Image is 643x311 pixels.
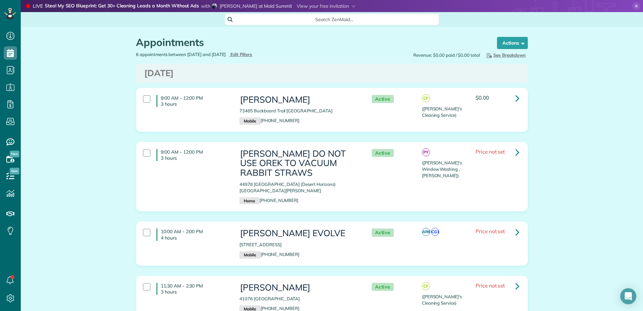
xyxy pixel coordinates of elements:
span: Edit Filters [230,52,252,57]
p: 3 hours [161,101,229,107]
span: New [10,151,19,157]
p: [STREET_ADDRESS] [239,242,358,248]
h3: [PERSON_NAME] DO NOT USE OREK TO VACUUM RABBIT STRAWS [239,149,358,178]
strong: Steal My SEO Blueprint: Get 30+ Cleaning Leads a Month Without Ads [45,3,199,10]
h3: [DATE] [144,68,519,78]
span: CF [422,282,430,290]
h4: 10:00 AM - 2:00 PM [156,228,229,241]
span: Price not set [476,282,505,289]
h4: 11:30 AM - 2:30 PM [156,283,229,295]
span: [PERSON_NAME] at Maid Summit [220,3,292,9]
h4: 9:00 AM - 12:00 PM [156,95,229,107]
p: 4 hours [161,235,229,241]
span: Active [372,228,394,237]
p: 3 hours [161,155,229,161]
small: Mobile [239,117,260,125]
span: Active [372,149,394,157]
a: Mobile[PHONE_NUMBER] [239,118,299,123]
span: CF [422,94,430,102]
span: ([PERSON_NAME]'s Cleaning Service) [422,106,462,118]
a: Mobile[PHONE_NUMBER] [239,306,299,311]
span: Price not set [476,148,505,155]
span: Active [372,95,394,103]
small: Home [239,197,259,205]
h3: [PERSON_NAME] [239,283,358,293]
img: jonathan-rodrigues-1e5371cb4a9a46eb16665235fd7a13046ed8d1c2ef2990724ac59ee3a94a2827.jpg [212,3,217,9]
span: ([PERSON_NAME]'s Window Washing , [PERSON_NAME]) [422,160,462,178]
button: See Breakdown [483,51,528,59]
h1: Appointments [136,37,484,48]
span: PY [422,148,430,156]
a: Home[PHONE_NUMBER] [239,198,298,203]
p: 73485 Buckboard Trail [GEOGRAPHIC_DATA] [239,108,358,114]
button: Actions [497,37,528,49]
h4: 9:00 AM - 12:00 PM [156,149,229,161]
span: New [10,168,19,174]
div: Open Intercom Messenger [620,288,636,304]
h3: [PERSON_NAME] EVOLVE [239,228,358,238]
p: 41076 [GEOGRAPHIC_DATA] [239,296,358,302]
a: Edit Filters [229,52,252,57]
span: CG1 [431,228,439,236]
span: AR6 [422,228,430,236]
span: ([PERSON_NAME]'s Cleaning Service) [422,294,462,306]
span: Revenue: $0.00 paid / $0.00 total [413,52,480,58]
div: 6 appointments between [DATE] and [DATE] [131,51,332,58]
small: Mobile [239,251,260,259]
span: with [201,3,210,9]
span: See Breakdown [485,52,526,58]
a: Mobile[PHONE_NUMBER] [239,252,299,257]
span: $0.00 [476,94,489,101]
span: Active [372,283,394,291]
p: 3 hours [161,289,229,295]
h3: [PERSON_NAME] [239,95,358,105]
span: Price not set [476,228,505,235]
p: 44978 [GEOGRAPHIC_DATA] (Desert Horizons) [GEOGRAPHIC_DATA][PERSON_NAME] [239,181,358,194]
